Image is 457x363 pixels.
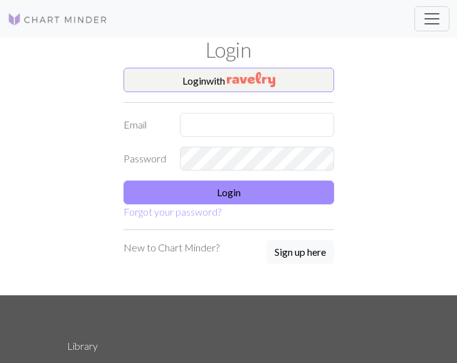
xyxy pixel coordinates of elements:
h1: Login [60,38,398,63]
a: Forgot your password? [123,206,221,218]
button: Sign up here [266,240,334,264]
img: Logo [8,12,108,27]
button: Toggle navigation [414,6,449,31]
img: Ravelry [227,72,275,87]
p: New to Chart Minder? [123,240,219,255]
label: Password [116,147,172,171]
button: Login [123,181,334,204]
label: Email [116,113,172,137]
a: Library [67,340,98,352]
a: Sign up here [266,240,334,265]
button: Loginwith [123,68,334,93]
